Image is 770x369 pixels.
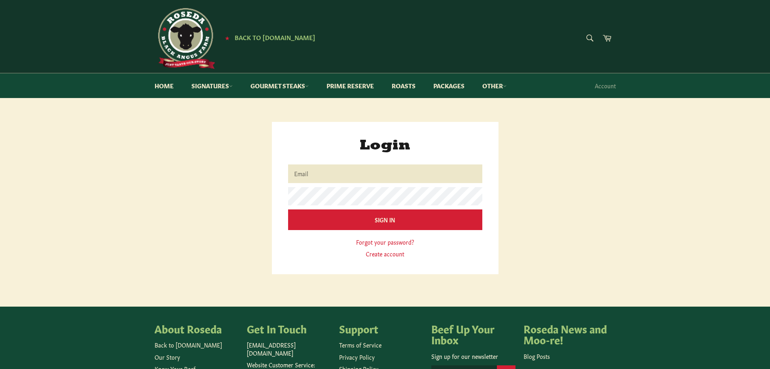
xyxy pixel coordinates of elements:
p: Sign up for our newsletter [431,352,515,360]
a: Prime Reserve [318,73,382,98]
h4: Roseda News and Moo-re! [524,323,608,345]
input: Sign In [288,209,482,230]
a: Terms of Service [339,341,382,349]
a: Account [591,74,620,98]
input: Email [288,164,482,183]
a: Signatures [183,73,241,98]
a: Gourmet Steaks [242,73,317,98]
a: Forgot your password? [356,238,414,246]
h4: Get In Touch [247,323,331,334]
a: Back to [DOMAIN_NAME] [155,341,222,349]
p: Website Customer Service: [247,361,331,369]
a: Privacy Policy [339,353,375,361]
a: Blog Posts [524,352,550,360]
h4: About Roseda [155,323,239,334]
a: Other [474,73,515,98]
h1: Login [288,138,482,154]
a: Packages [425,73,473,98]
span: Back to [DOMAIN_NAME] [235,33,315,41]
h4: Support [339,323,423,334]
a: Roasts [384,73,424,98]
a: Create account [366,250,404,258]
h4: Beef Up Your Inbox [431,323,515,345]
p: [EMAIL_ADDRESS][DOMAIN_NAME] [247,341,331,357]
a: Home [146,73,182,98]
span: ★ [225,34,229,41]
a: Our Story [155,353,180,361]
a: ★ Back to [DOMAIN_NAME] [221,34,315,41]
img: Roseda Beef [155,8,215,69]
